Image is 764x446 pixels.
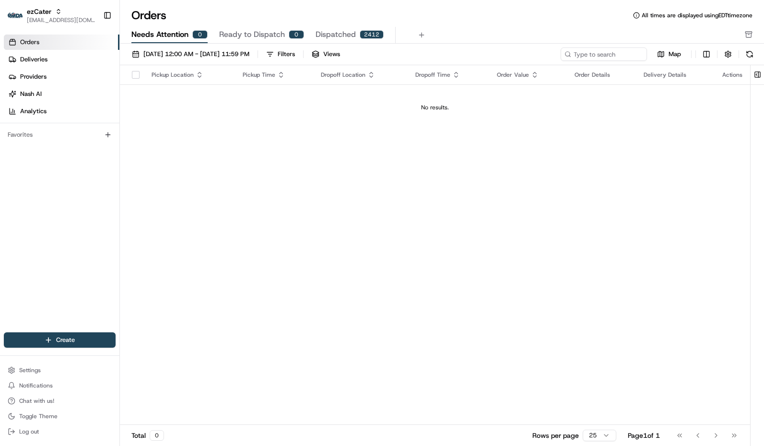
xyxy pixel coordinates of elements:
[4,379,116,392] button: Notifications
[192,30,208,39] div: 0
[143,50,249,59] span: [DATE] 12:00 AM - [DATE] 11:59 PM
[4,4,99,27] button: ezCaterezCater[EMAIL_ADDRESS][DOMAIN_NAME]
[4,52,119,67] a: Deliveries
[20,55,47,64] span: Deliveries
[532,431,579,440] p: Rows per page
[128,47,254,61] button: [DATE] 12:00 AM - [DATE] 11:59 PM
[4,332,116,348] button: Create
[743,47,756,61] button: Refresh
[561,47,647,61] input: Type to search
[4,104,119,119] a: Analytics
[219,29,285,40] span: Ready to Dispatch
[289,30,304,39] div: 0
[4,364,116,377] button: Settings
[243,71,306,79] div: Pickup Time
[644,71,707,79] div: Delivery Details
[722,71,742,79] div: Actions
[278,50,295,59] div: Filters
[415,71,482,79] div: Dropoff Time
[642,12,752,19] span: All times are displayed using EDT timezone
[19,428,39,435] span: Log out
[124,104,746,111] div: No results.
[19,382,53,389] span: Notifications
[575,71,628,79] div: Order Details
[20,90,42,98] span: Nash AI
[360,30,384,39] div: 2412
[19,397,54,405] span: Chat with us!
[651,48,687,60] button: Map
[4,127,116,142] div: Favorites
[4,410,116,423] button: Toggle Theme
[27,7,51,16] button: ezCater
[56,336,75,344] span: Create
[131,430,164,441] div: Total
[131,8,166,23] h1: Orders
[497,71,559,79] div: Order Value
[316,29,356,40] span: Dispatched
[150,430,164,441] div: 0
[307,47,344,61] button: Views
[20,107,47,116] span: Analytics
[4,35,119,50] a: Orders
[628,431,660,440] div: Page 1 of 1
[20,38,39,47] span: Orders
[19,366,41,374] span: Settings
[262,47,299,61] button: Filters
[8,12,23,19] img: ezCater
[19,412,58,420] span: Toggle Theme
[4,425,116,438] button: Log out
[27,16,95,24] button: [EMAIL_ADDRESS][DOMAIN_NAME]
[131,29,188,40] span: Needs Attention
[20,72,47,81] span: Providers
[321,71,400,79] div: Dropoff Location
[669,50,681,59] span: Map
[152,71,227,79] div: Pickup Location
[4,86,119,102] a: Nash AI
[323,50,340,59] span: Views
[4,394,116,408] button: Chat with us!
[4,69,119,84] a: Providers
